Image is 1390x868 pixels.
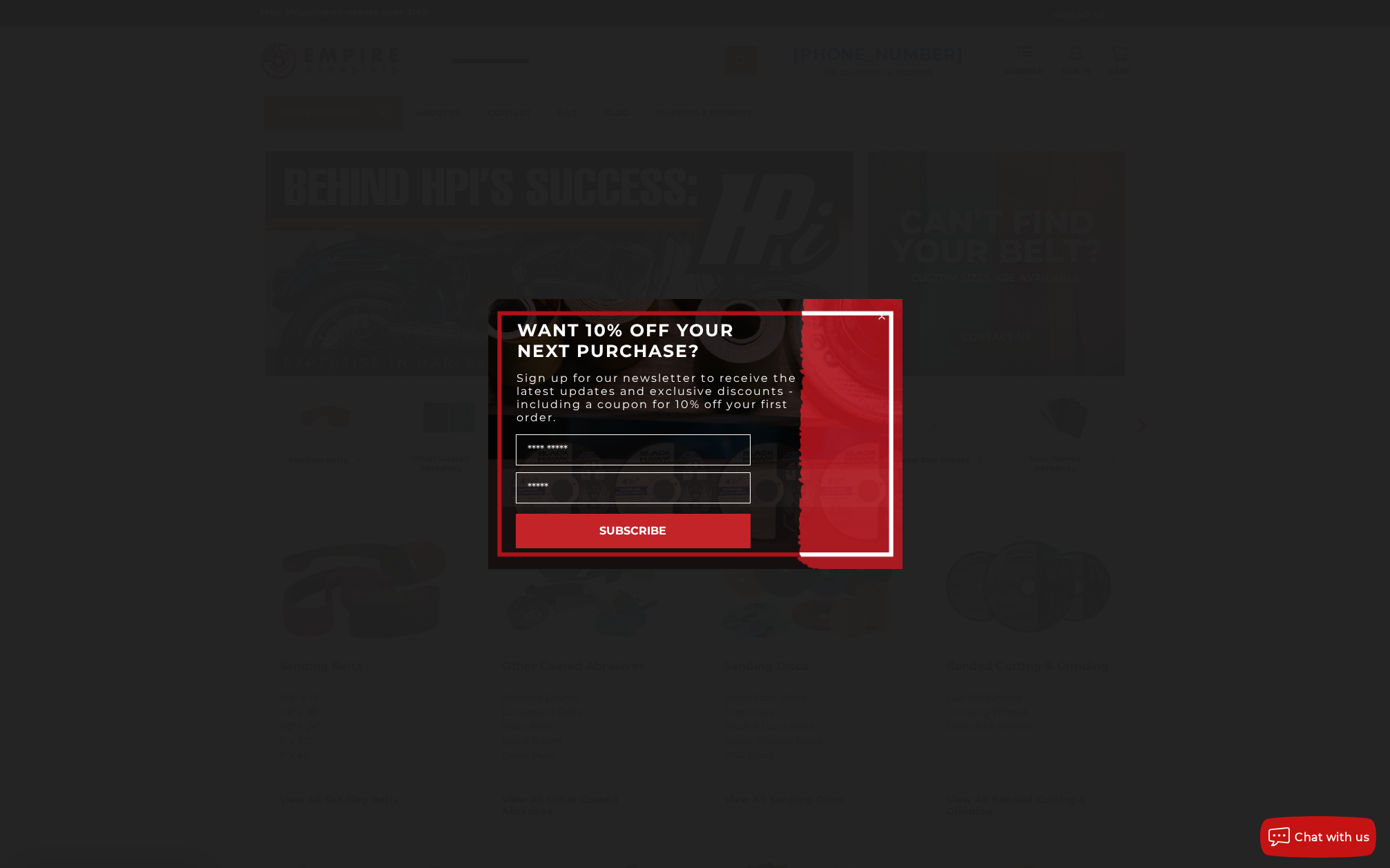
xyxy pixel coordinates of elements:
input: Email [516,472,751,503]
span: WANT 10% OFF YOUR NEXT PURCHASE? [517,320,734,361]
span: Chat with us [1295,831,1369,844]
button: SUBSCRIBE [516,514,751,548]
button: Close dialog [875,309,889,323]
span: Sign up for our newsletter to receive the latest updates and exclusive discounts - including a co... [517,372,797,424]
button: Chat with us [1260,816,1376,858]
